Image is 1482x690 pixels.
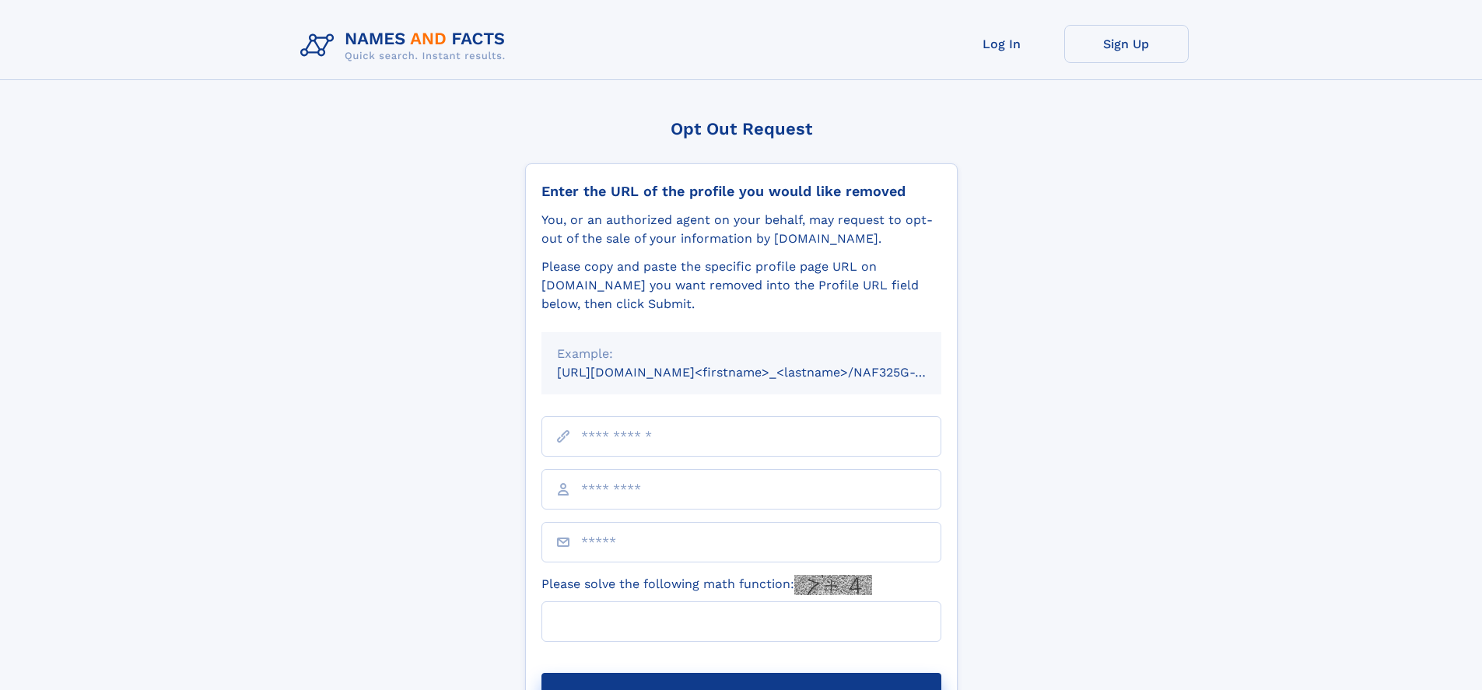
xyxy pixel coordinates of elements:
[557,345,926,363] div: Example:
[541,183,941,200] div: Enter the URL of the profile you would like removed
[541,257,941,313] div: Please copy and paste the specific profile page URL on [DOMAIN_NAME] you want removed into the Pr...
[557,365,971,380] small: [URL][DOMAIN_NAME]<firstname>_<lastname>/NAF325G-xxxxxxxx
[541,211,941,248] div: You, or an authorized agent on your behalf, may request to opt-out of the sale of your informatio...
[940,25,1064,63] a: Log In
[525,119,958,138] div: Opt Out Request
[541,575,872,595] label: Please solve the following math function:
[1064,25,1189,63] a: Sign Up
[294,25,518,67] img: Logo Names and Facts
